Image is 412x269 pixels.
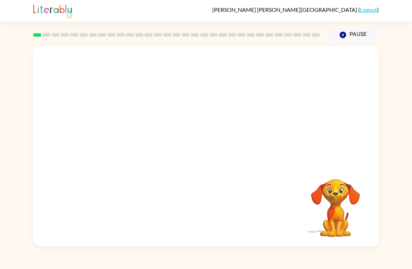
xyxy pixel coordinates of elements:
a: Logout [360,6,377,13]
div: ( ) [212,6,379,13]
img: Literably [33,3,72,18]
video: Your browser must support playing .mp4 files to use Literably. Please try using another browser. [301,168,370,238]
span: [PERSON_NAME] [PERSON_NAME][GEOGRAPHIC_DATA] [212,6,358,13]
button: Pause [328,27,379,43]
